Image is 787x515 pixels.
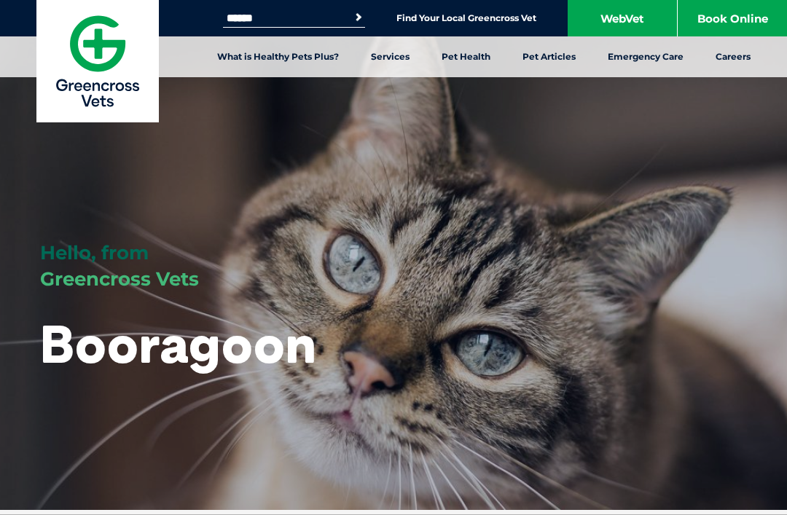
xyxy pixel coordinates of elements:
[592,36,700,77] a: Emergency Care
[201,36,355,77] a: What is Healthy Pets Plus?
[506,36,592,77] a: Pet Articles
[40,267,199,291] span: Greencross Vets
[396,12,536,24] a: Find Your Local Greencross Vet
[700,36,767,77] a: Careers
[355,36,426,77] a: Services
[40,315,316,372] h1: Booragoon
[426,36,506,77] a: Pet Health
[40,241,149,264] span: Hello, from
[351,10,366,25] button: Search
